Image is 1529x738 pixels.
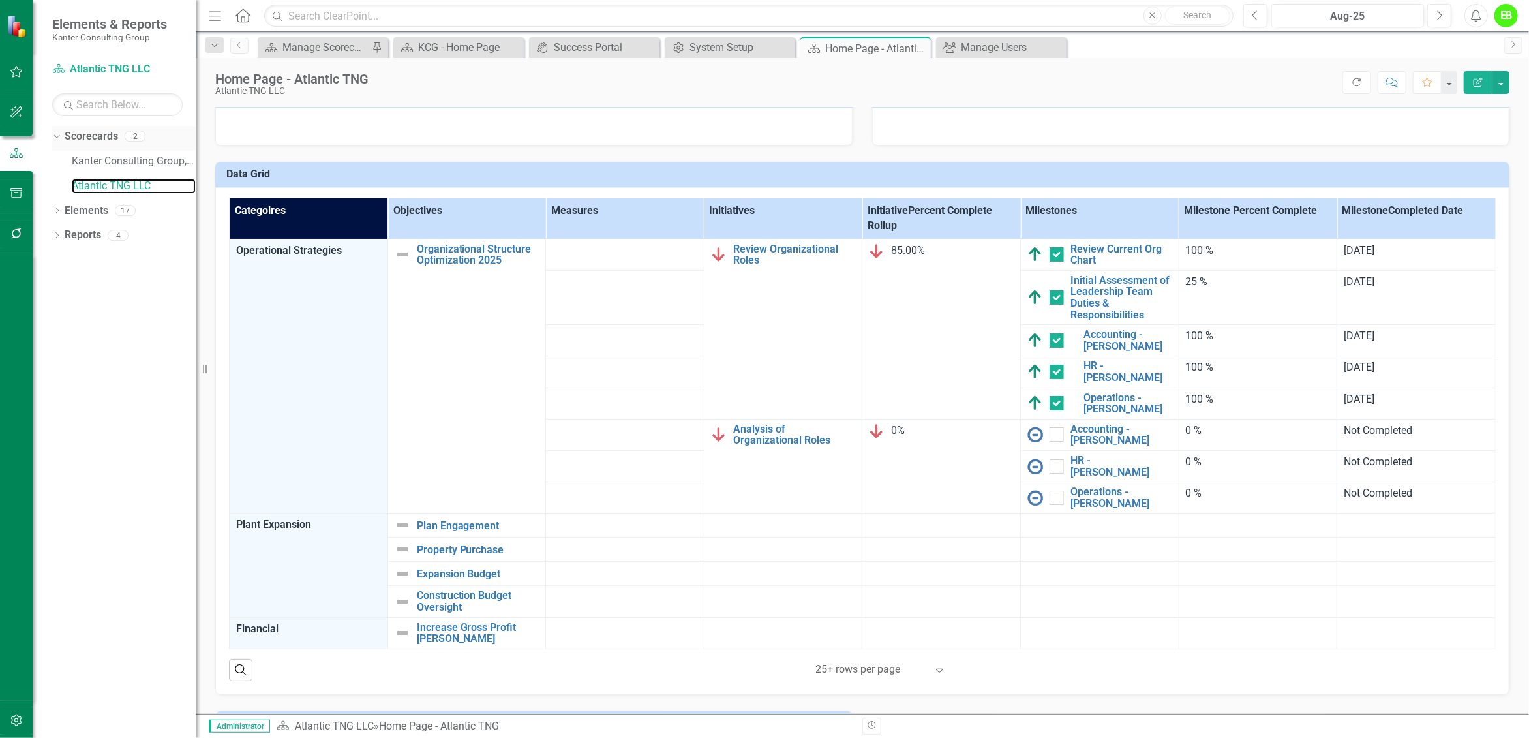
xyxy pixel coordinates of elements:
[1186,243,1331,258] div: 100 %
[1179,270,1337,324] td: Double-Click to Edit
[1271,4,1424,27] button: Aug-25
[1337,388,1496,419] td: Double-Click to Edit
[418,39,521,55] div: KCG - Home Page
[711,247,727,262] img: Below Plan
[1337,239,1496,270] td: Double-Click to Edit
[961,39,1063,55] div: Manage Users
[417,544,539,556] a: Property Purchase
[1021,356,1179,388] td: Double-Click to Edit Right Click for Context Menu
[65,204,108,219] a: Elements
[1083,360,1172,383] a: HR - [PERSON_NAME]
[1070,486,1172,509] a: Operations - [PERSON_NAME]
[108,230,129,241] div: 4
[1276,8,1419,24] div: Aug-25
[1186,486,1331,501] div: 0 %
[295,720,374,732] a: Atlantic TNG LLC
[1186,423,1331,438] div: 0 %
[1337,450,1496,482] td: Double-Click to Edit
[1165,7,1230,25] button: Search
[1344,393,1374,405] span: [DATE]
[1021,325,1179,356] td: Double-Click to Edit Right Click for Context Menu
[395,542,410,557] img: Not Defined
[532,39,656,55] a: Success Portal
[397,39,521,55] a: KCG - Home Page
[1021,270,1179,324] td: Double-Click to Edit Right Click for Context Menu
[395,566,410,581] img: Not Defined
[1344,455,1489,470] div: Not Completed
[379,720,499,732] div: Home Page - Atlantic TNG
[1027,395,1043,411] img: Above Target
[282,39,369,55] div: Manage Scorecards
[554,39,656,55] div: Success Portal
[1337,356,1496,388] td: Double-Click to Edit
[1027,364,1043,380] img: Above Target
[1083,329,1172,352] a: Accounting - [PERSON_NAME]
[417,622,539,645] a: Increase Gross Profit [PERSON_NAME]
[387,514,546,538] td: Double-Click to Edit Right Click for Context Menu
[1344,486,1489,501] div: Not Completed
[215,72,369,86] div: Home Page - Atlantic TNG
[1027,490,1043,506] img: No Information
[215,86,369,96] div: Atlantic TNG LLC
[417,520,539,532] a: Plan Engagement
[1070,423,1172,446] a: Accounting - [PERSON_NAME]
[1021,388,1179,419] td: Double-Click to Edit Right Click for Context Menu
[1027,427,1043,442] img: No Information
[1179,450,1337,482] td: Double-Click to Edit
[52,62,183,77] a: Atlantic TNG LLC
[72,154,196,169] a: Kanter Consulting Group, CPAs & Advisors
[1179,482,1337,514] td: Double-Click to Edit
[236,243,381,258] span: Operational Strategies
[277,719,853,734] div: »
[236,517,381,532] span: Plant Expansion
[387,617,546,649] td: Double-Click to Edit Right Click for Context Menu
[115,205,136,216] div: 17
[704,419,862,514] td: Double-Click to Edit Right Click for Context Menu
[72,179,196,194] a: Atlantic TNG LLC
[1179,356,1337,388] td: Double-Click to Edit
[1027,290,1043,305] img: Above Target
[1186,360,1331,375] div: 100 %
[1070,243,1172,266] a: Review Current Org Chart
[417,243,539,266] a: Organizational Structure Optimization 2025
[395,517,410,533] img: Not Defined
[1337,325,1496,356] td: Double-Click to Edit
[1179,388,1337,419] td: Double-Click to Edit
[261,39,369,55] a: Manage Scorecards
[939,39,1063,55] a: Manage Users
[264,5,1234,27] input: Search ClearPoint...
[1344,244,1374,256] span: [DATE]
[1183,10,1211,20] span: Search
[65,228,101,243] a: Reports
[387,562,546,586] td: Double-Click to Edit Right Click for Context Menu
[1027,333,1043,348] img: Above Target
[1021,482,1179,514] td: Double-Click to Edit Right Click for Context Menu
[417,590,539,613] a: Construction Budget Oversight
[891,424,905,437] span: 0%
[52,16,167,32] span: Elements & Reports
[230,617,388,649] td: Double-Click to Edit
[230,239,388,514] td: Double-Click to Edit
[1027,459,1043,474] img: No Information
[1027,247,1043,262] img: Above Target
[65,129,118,144] a: Scorecards
[1337,482,1496,514] td: Double-Click to Edit
[869,423,885,439] img: Below Plan
[1337,419,1496,450] td: Double-Click to Edit
[1186,392,1331,407] div: 100 %
[1179,239,1337,270] td: Double-Click to Edit
[387,538,546,562] td: Double-Click to Edit Right Click for Context Menu
[704,239,862,419] td: Double-Click to Edit Right Click for Context Menu
[1186,455,1331,470] div: 0 %
[689,39,792,55] div: System Setup
[230,514,388,617] td: Double-Click to Edit
[1337,270,1496,324] td: Double-Click to Edit
[891,244,925,256] span: 85.00%
[395,594,410,609] img: Not Defined
[1083,392,1172,415] a: Operations - [PERSON_NAME]
[825,40,928,57] div: Home Page - Atlantic TNG
[1021,419,1179,450] td: Double-Click to Edit Right Click for Context Menu
[1344,330,1374,342] span: [DATE]
[1494,4,1518,27] button: EB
